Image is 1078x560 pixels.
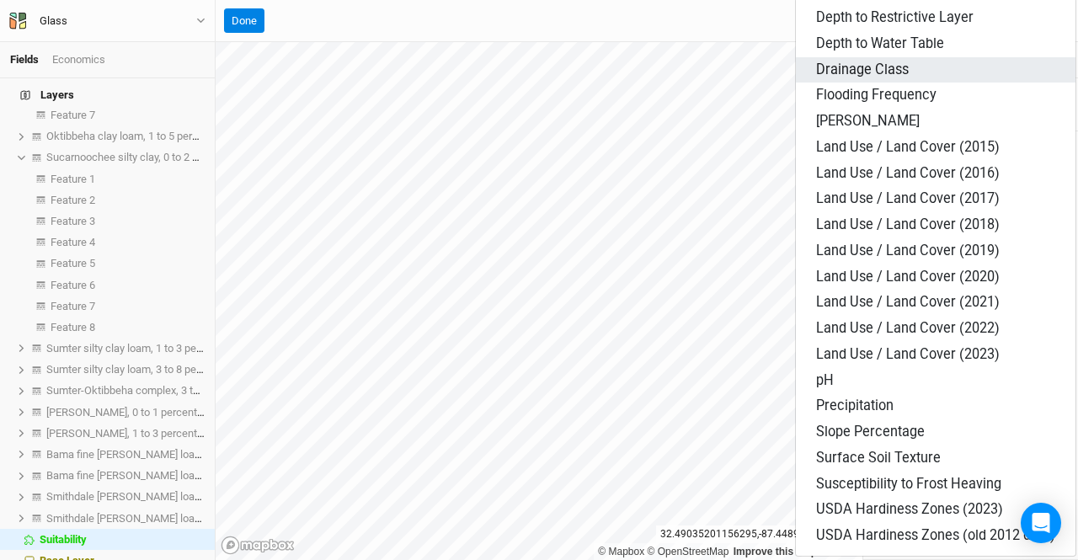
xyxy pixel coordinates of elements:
[51,300,95,312] span: Feature 7
[46,342,255,355] span: Sumter silty clay loam, 1 to 3 percent slopes
[816,527,1055,543] span: USDA Hardiness Zones (old 2012 data)
[40,13,67,29] div: Glass
[10,53,39,66] a: Fields
[51,236,95,248] span: Feature 4
[51,321,205,334] div: Feature 8
[51,194,95,206] span: Feature 2
[816,165,1000,181] span: Land Use / Land Cover (2016)
[816,346,1000,362] span: Land Use / Land Cover (2023)
[40,533,205,547] div: Suitability
[46,130,205,143] div: Oktibbeha clay loam, 1 to 5 percent slopes
[1021,503,1061,543] div: Open Intercom Messenger
[46,130,248,142] span: Oktibbeha clay loam, 1 to 5 percent slopes
[51,257,95,269] span: Feature 5
[816,35,944,51] span: Depth to Water Table
[46,427,232,440] span: [PERSON_NAME], 1 to 3 percent slopes
[224,8,264,34] button: Done
[46,384,318,397] span: Sumter-Oktibbeha complex, 3 to 8 percent slopes, eroded
[816,216,1000,232] span: Land Use / Land Cover (2018)
[46,151,354,163] span: Sucarnoochee silty clay, 0 to 2 percent slopes, frequently flooded
[46,448,205,461] div: Bama fine sandy loam, 0 to 2 percent slopes
[51,300,205,313] div: Feature 7
[816,113,920,129] span: [PERSON_NAME]
[46,490,205,504] div: Smithdale sandy loam, 2 to 8 percent slopes
[816,294,1000,310] span: Land Use / Land Cover (2021)
[656,525,862,543] div: 32.49035201156295 , -87.44893715959365
[46,512,205,525] div: Smithdale sandy loam, 5 to 15 percent slopes
[816,9,974,25] span: Depth to Restrictive Layer
[51,173,95,185] span: Feature 1
[46,427,205,440] div: Vaiden clay, 1 to 3 percent slopes
[51,215,95,227] span: Feature 3
[46,363,205,376] div: Sumter silty clay loam, 3 to 8 percent slopes, moderately eroded
[46,490,308,503] span: Smithdale [PERSON_NAME] loam, 2 to 8 percent slopes
[40,533,87,546] span: Suitability
[51,109,95,121] span: Feature 7
[648,546,729,557] a: OpenStreetMap
[816,476,1001,492] span: Susceptibility to Frost Heaving
[816,501,1003,517] span: USDA Hardiness Zones (2023)
[816,372,834,388] span: pH
[52,52,105,67] div: Economics
[51,257,205,270] div: Feature 5
[816,397,894,413] span: Precipitation
[816,243,1000,259] span: Land Use / Land Cover (2019)
[216,42,862,560] canvas: Map
[51,321,95,333] span: Feature 8
[51,279,95,291] span: Feature 6
[816,320,1000,336] span: Land Use / Land Cover (2022)
[46,512,314,525] span: Smithdale [PERSON_NAME] loam, 5 to 15 percent slopes
[46,151,205,164] div: Sucarnoochee silty clay, 0 to 2 percent slopes, frequently flooded
[46,384,205,397] div: Sumter-Oktibbeha complex, 3 to 8 percent slopes, eroded
[46,406,232,419] span: [PERSON_NAME], 0 to 1 percent slopes
[10,78,205,112] h4: Layers
[598,546,644,557] a: Mapbox
[816,450,941,466] span: Surface Soil Texture
[46,363,349,376] span: Sumter silty clay loam, 3 to 8 percent slopes, moderately eroded
[816,139,1000,155] span: Land Use / Land Cover (2015)
[51,236,205,249] div: Feature 4
[51,194,205,207] div: Feature 2
[816,424,925,440] span: Slope Percentage
[51,215,205,228] div: Feature 3
[8,12,206,30] button: Glass
[51,173,205,186] div: Feature 1
[46,342,205,355] div: Sumter silty clay loam, 1 to 3 percent slopes
[51,279,205,292] div: Feature 6
[46,448,308,461] span: Bama fine [PERSON_NAME] loam, 0 to 2 percent slopes
[46,469,205,483] div: Bama fine sandy loam, 2 to 5 percent slopes
[46,406,205,419] div: Vaiden clay, 0 to 1 percent slopes
[816,190,1000,206] span: Land Use / Land Cover (2017)
[816,269,1000,285] span: Land Use / Land Cover (2020)
[734,546,817,557] a: Improve this map
[46,469,308,482] span: Bama fine [PERSON_NAME] loam, 2 to 5 percent slopes
[816,61,909,77] span: Drainage Class
[221,536,295,555] a: Mapbox logo
[816,87,937,103] span: Flooding Frequency
[51,109,205,122] div: Feature 7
